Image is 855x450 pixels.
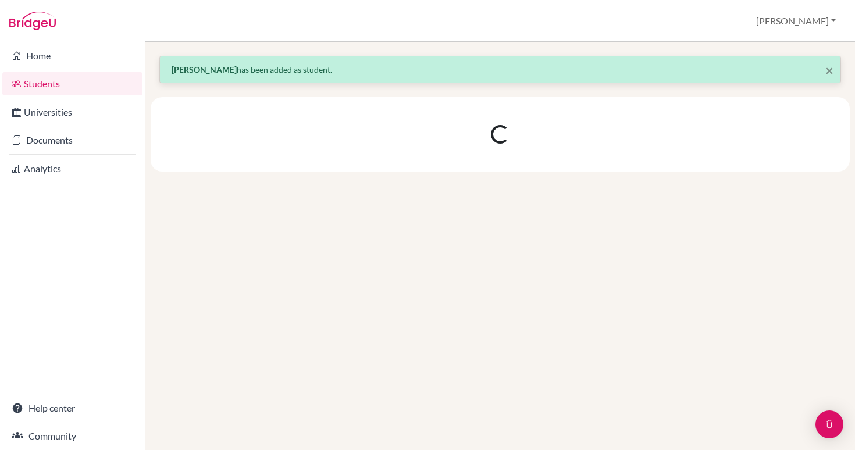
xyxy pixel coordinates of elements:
a: Students [2,72,142,95]
a: Universities [2,101,142,124]
a: Analytics [2,157,142,180]
a: Community [2,424,142,448]
p: has been added as student. [172,63,829,76]
a: Help center [2,397,142,420]
strong: [PERSON_NAME] [172,65,237,74]
div: Open Intercom Messenger [815,410,843,438]
button: [PERSON_NAME] [751,10,841,32]
button: Close [825,63,833,77]
img: Bridge-U [9,12,56,30]
span: × [825,62,833,78]
a: Documents [2,128,142,152]
a: Home [2,44,142,67]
